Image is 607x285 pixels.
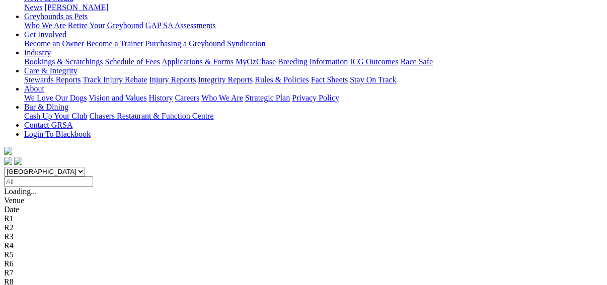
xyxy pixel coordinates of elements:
a: Applications & Forms [162,57,234,66]
a: History [148,93,173,102]
a: Become a Trainer [86,39,143,48]
a: Injury Reports [149,75,196,84]
a: Syndication [227,39,265,48]
div: Greyhounds as Pets [24,21,603,30]
a: Schedule of Fees [105,57,160,66]
input: Select date [4,176,93,187]
img: logo-grsa-white.png [4,147,12,155]
img: facebook.svg [4,157,12,165]
a: Contact GRSA [24,121,72,129]
a: Retire Your Greyhound [68,21,143,30]
div: Get Involved [24,39,603,48]
a: Greyhounds as Pets [24,12,88,21]
a: Strategic Plan [245,93,290,102]
a: Become an Owner [24,39,84,48]
div: R6 [4,259,603,268]
a: [PERSON_NAME] [44,3,108,12]
span: Loading... [4,187,37,196]
div: R5 [4,250,603,259]
div: Date [4,205,603,214]
a: Stay On Track [350,75,396,84]
div: Bar & Dining [24,112,603,121]
a: Login To Blackbook [24,130,91,138]
div: R2 [4,223,603,232]
a: MyOzChase [236,57,276,66]
div: News & Media [24,3,603,12]
div: R1 [4,214,603,223]
a: Chasers Restaurant & Function Centre [89,112,213,120]
img: twitter.svg [14,157,22,165]
a: Breeding Information [278,57,348,66]
a: Bookings & Scratchings [24,57,103,66]
a: Industry [24,48,51,57]
a: Careers [175,93,199,102]
a: Race Safe [400,57,432,66]
a: Cash Up Your Club [24,112,87,120]
div: R3 [4,232,603,241]
div: About [24,93,603,103]
a: Get Involved [24,30,66,39]
a: Purchasing a Greyhound [145,39,225,48]
div: Industry [24,57,603,66]
a: Rules & Policies [255,75,309,84]
a: We Love Our Dogs [24,93,87,102]
a: Care & Integrity [24,66,78,75]
a: ICG Outcomes [350,57,398,66]
a: Stewards Reports [24,75,81,84]
a: Fact Sheets [311,75,348,84]
a: About [24,84,44,93]
div: Care & Integrity [24,75,603,84]
a: Integrity Reports [198,75,253,84]
a: Track Injury Rebate [83,75,147,84]
a: Who We Are [24,21,66,30]
div: R4 [4,241,603,250]
a: GAP SA Assessments [145,21,216,30]
div: Venue [4,196,603,205]
a: Bar & Dining [24,103,68,111]
a: News [24,3,42,12]
a: Vision and Values [89,93,146,102]
a: Privacy Policy [292,93,339,102]
div: R7 [4,268,603,277]
a: Who We Are [201,93,243,102]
